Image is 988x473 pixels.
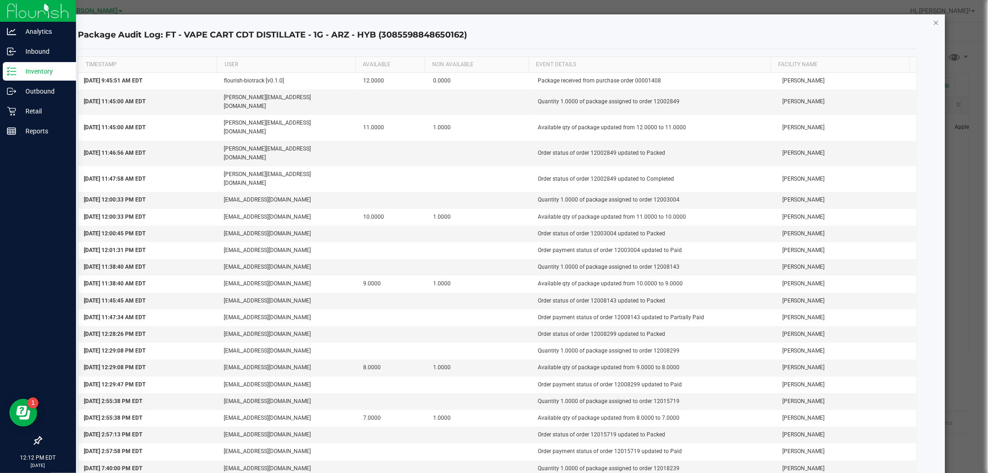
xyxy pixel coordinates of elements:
[27,397,38,409] iframe: Resource center unread badge
[218,377,358,393] td: [EMAIL_ADDRESS][DOMAIN_NAME]
[84,297,145,304] span: [DATE] 11:45:45 AM EDT
[532,276,777,292] td: Available qty of package updated from 10.0000 to 9.0000
[777,410,917,427] td: [PERSON_NAME]
[218,141,358,166] td: [PERSON_NAME][EMAIL_ADDRESS][DOMAIN_NAME]
[7,87,16,96] inline-svg: Outbound
[532,343,777,359] td: Quantity 1.0000 of package assigned to order 12008299
[16,46,72,57] p: Inbound
[218,359,358,376] td: [EMAIL_ADDRESS][DOMAIN_NAME]
[777,242,917,259] td: [PERSON_NAME]
[218,226,358,242] td: [EMAIL_ADDRESS][DOMAIN_NAME]
[16,126,72,137] p: Reports
[358,115,428,140] td: 11.0000
[532,259,777,276] td: Quantity 1.0000 of package assigned to order 12008143
[777,226,917,242] td: [PERSON_NAME]
[777,89,917,115] td: [PERSON_NAME]
[84,124,145,131] span: [DATE] 11:45:00 AM EDT
[777,192,917,208] td: [PERSON_NAME]
[218,242,358,259] td: [EMAIL_ADDRESS][DOMAIN_NAME]
[218,326,358,343] td: [EMAIL_ADDRESS][DOMAIN_NAME]
[218,309,358,326] td: [EMAIL_ADDRESS][DOMAIN_NAME]
[9,399,37,427] iframe: Resource center
[532,141,777,166] td: Order status of order 12002849 updated to Packed
[78,29,917,41] h4: Package Audit Log: FT - VAPE CART CDT DISTILLATE - 1G - ARZ - HYB (3085598848650162)
[532,410,777,427] td: Available qty of package updated from 8.0000 to 7.0000
[777,309,917,326] td: [PERSON_NAME]
[777,359,917,376] td: [PERSON_NAME]
[218,343,358,359] td: [EMAIL_ADDRESS][DOMAIN_NAME]
[78,57,217,73] th: TIMESTAMP
[218,293,358,309] td: [EMAIL_ADDRESS][DOMAIN_NAME]
[428,359,532,376] td: 1.0000
[16,66,72,77] p: Inventory
[532,209,777,226] td: Available qty of package updated from 11.0000 to 10.0000
[771,57,909,73] th: Facility Name
[777,276,917,292] td: [PERSON_NAME]
[428,410,532,427] td: 1.0000
[532,115,777,140] td: Available qty of package updated from 12.0000 to 11.0000
[84,176,145,182] span: [DATE] 11:47:58 AM EDT
[4,454,72,462] p: 12:12 PM EDT
[84,465,142,472] span: [DATE] 7:40:00 PM EDT
[532,242,777,259] td: Order payment status of order 12003004 updated to Paid
[84,364,145,371] span: [DATE] 12:29:08 PM EDT
[218,89,358,115] td: [PERSON_NAME][EMAIL_ADDRESS][DOMAIN_NAME]
[84,98,145,105] span: [DATE] 11:45:00 AM EDT
[218,410,358,427] td: [EMAIL_ADDRESS][DOMAIN_NAME]
[218,393,358,410] td: [EMAIL_ADDRESS][DOMAIN_NAME]
[84,214,145,220] span: [DATE] 12:00:33 PM EDT
[84,264,145,270] span: [DATE] 11:38:40 AM EDT
[218,192,358,208] td: [EMAIL_ADDRESS][DOMAIN_NAME]
[84,280,145,287] span: [DATE] 11:38:40 AM EDT
[84,415,142,421] span: [DATE] 2:55:38 PM EDT
[777,115,917,140] td: [PERSON_NAME]
[218,73,358,89] td: flourish-biotrack [v0.1.0]
[217,57,355,73] th: USER
[84,230,145,237] span: [DATE] 12:00:45 PM EDT
[532,226,777,242] td: Order status of order 12003004 updated to Packed
[84,431,142,438] span: [DATE] 2:57:13 PM EDT
[358,410,428,427] td: 7.0000
[532,73,777,89] td: Package received from purchase order 00001408
[532,166,777,192] td: Order status of order 12002849 updated to Completed
[532,443,777,460] td: Order payment status of order 12015719 updated to Paid
[532,89,777,115] td: Quantity 1.0000 of package assigned to order 12002849
[532,293,777,309] td: Order status of order 12008143 updated to Packed
[84,331,145,337] span: [DATE] 12:28:26 PM EDT
[84,398,142,404] span: [DATE] 2:55:38 PM EDT
[355,57,424,73] th: AVAILABLE
[7,27,16,36] inline-svg: Analytics
[84,196,145,203] span: [DATE] 12:00:33 PM EDT
[218,276,358,292] td: [EMAIL_ADDRESS][DOMAIN_NAME]
[532,377,777,393] td: Order payment status of order 12008299 updated to Paid
[777,259,917,276] td: [PERSON_NAME]
[16,86,72,97] p: Outbound
[532,309,777,326] td: Order payment status of order 12008143 updated to Partially Paid
[358,73,428,89] td: 12.0000
[84,347,145,354] span: [DATE] 12:29:08 PM EDT
[218,115,358,140] td: [PERSON_NAME][EMAIL_ADDRESS][DOMAIN_NAME]
[7,47,16,56] inline-svg: Inbound
[218,209,358,226] td: [EMAIL_ADDRESS][DOMAIN_NAME]
[218,166,358,192] td: [PERSON_NAME][EMAIL_ADDRESS][DOMAIN_NAME]
[84,247,145,253] span: [DATE] 12:01:31 PM EDT
[777,427,917,443] td: [PERSON_NAME]
[532,427,777,443] td: Order status of order 12015719 updated to Packed
[532,393,777,410] td: Quantity 1.0000 of package assigned to order 12015719
[777,326,917,343] td: [PERSON_NAME]
[84,150,145,156] span: [DATE] 11:46:56 AM EDT
[777,377,917,393] td: [PERSON_NAME]
[218,259,358,276] td: [EMAIL_ADDRESS][DOMAIN_NAME]
[358,359,428,376] td: 8.0000
[84,381,145,388] span: [DATE] 12:29:47 PM EDT
[777,141,917,166] td: [PERSON_NAME]
[532,192,777,208] td: Quantity 1.0000 of package assigned to order 12003004
[777,166,917,192] td: [PERSON_NAME]
[7,126,16,136] inline-svg: Reports
[777,209,917,226] td: [PERSON_NAME]
[16,26,72,37] p: Analytics
[7,67,16,76] inline-svg: Inventory
[218,427,358,443] td: [EMAIL_ADDRESS][DOMAIN_NAME]
[218,443,358,460] td: [EMAIL_ADDRESS][DOMAIN_NAME]
[7,107,16,116] inline-svg: Retail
